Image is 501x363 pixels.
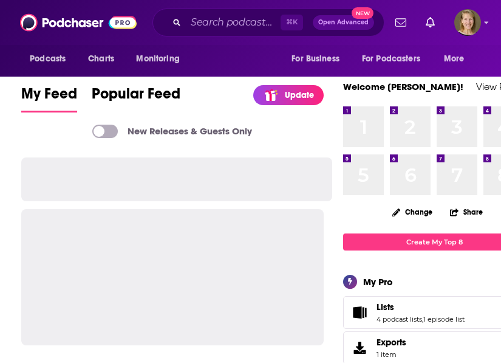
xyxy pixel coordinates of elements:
button: Change [385,204,440,220]
div: My Pro [363,276,393,288]
span: Exports [377,337,406,348]
a: Show notifications dropdown [421,12,440,33]
a: Update [253,85,324,105]
span: Popular Feed [92,85,180,110]
input: Search podcasts, credits, & more... [186,13,281,32]
span: , [422,315,423,323]
button: Share [449,200,483,224]
span: Logged in as tvdockum [454,9,481,36]
button: open menu [283,47,355,71]
span: 1 item [377,350,406,359]
a: 1 episode list [423,315,465,323]
span: New [352,7,373,19]
span: More [444,50,465,67]
a: New Releases & Guests Only [92,125,252,138]
span: Lists [377,302,394,313]
a: Welcome [PERSON_NAME]! [343,81,463,92]
p: Update [285,90,314,100]
span: My Feed [21,85,77,110]
span: For Podcasters [362,50,420,67]
a: Charts [80,47,121,71]
span: For Business [291,50,339,67]
button: open menu [128,47,195,71]
img: Podchaser - Follow, Share and Rate Podcasts [20,11,137,34]
img: User Profile [454,9,481,36]
div: Search podcasts, credits, & more... [152,9,384,36]
span: Open Advanced [318,19,369,26]
a: Popular Feed [92,85,180,112]
span: Exports [347,339,372,356]
button: open menu [354,47,438,71]
a: Show notifications dropdown [390,12,411,33]
button: Show profile menu [454,9,481,36]
a: Lists [377,302,465,313]
a: 4 podcast lists [377,315,422,323]
button: open menu [435,47,480,71]
button: Open AdvancedNew [313,15,374,30]
button: open menu [21,47,81,71]
span: Charts [88,50,114,67]
span: Podcasts [30,50,66,67]
span: Monitoring [136,50,179,67]
a: Lists [347,304,372,321]
span: ⌘ K [281,15,303,30]
a: My Feed [21,85,77,112]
